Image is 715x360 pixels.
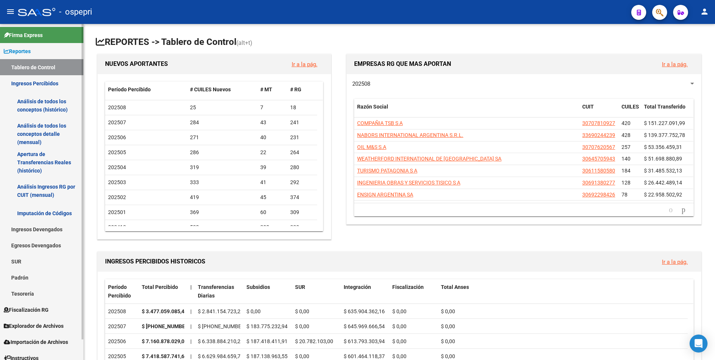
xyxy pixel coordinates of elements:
[260,193,284,202] div: 45
[357,192,413,198] span: ENSIGN ARGENTINA SA
[290,193,314,202] div: 374
[678,206,689,214] a: go to next page
[295,308,309,314] span: $ 0,00
[105,258,205,265] span: INGRESOS PERCIBIDOS HISTORICOS
[582,120,615,126] span: 30707810927
[622,132,630,138] span: 428
[357,132,463,138] span: NABORS INTERNATIONAL ARGENTINA S.R.L.
[579,99,619,123] datatable-header-cell: CUIT
[700,7,709,16] mat-icon: person
[108,322,136,331] div: 202507
[357,180,460,186] span: INGENIERIA OBRAS Y SERVICIOS TISICO S A
[582,144,615,150] span: 30707620567
[190,208,255,217] div: 369
[4,306,49,314] span: Fiscalización RG
[190,193,255,202] div: 419
[246,323,288,329] span: $ 183.775.232,94
[108,164,126,170] span: 202504
[622,192,627,198] span: 78
[260,148,284,157] div: 22
[260,223,284,232] div: 208
[341,279,389,304] datatable-header-cell: Integración
[389,279,438,304] datatable-header-cell: Fiscalización
[295,353,309,359] span: $ 0,00
[441,338,455,344] span: $ 0,00
[6,7,15,16] mat-icon: menu
[644,156,682,162] span: $ 51.698.880,89
[190,103,255,112] div: 25
[622,144,630,150] span: 257
[619,99,641,123] datatable-header-cell: CUILES
[287,82,317,98] datatable-header-cell: # RG
[257,82,287,98] datatable-header-cell: # MT
[96,36,703,49] h1: REPORTES -> Tablero de Control
[198,284,234,299] span: Transferencias Diarias
[582,156,615,162] span: 30645705943
[656,255,694,269] button: Ir a la pág.
[190,86,231,92] span: # CUILES Nuevos
[246,308,261,314] span: $ 0,00
[108,224,126,230] span: 202412
[260,133,284,142] div: 40
[622,104,639,110] span: CUILES
[295,323,309,329] span: $ 0,00
[59,4,92,20] span: - ospepri
[4,322,64,330] span: Explorador de Archivos
[105,82,187,98] datatable-header-cell: Período Percibido
[644,192,682,198] span: $ 22.958.502,92
[105,60,168,67] span: NUEVOS APORTANTES
[392,308,406,314] span: $ 0,00
[352,80,370,87] span: 202508
[108,337,136,346] div: 202506
[108,134,126,140] span: 202506
[190,163,255,172] div: 319
[190,148,255,157] div: 286
[108,194,126,200] span: 202502
[344,284,371,290] span: Integración
[644,180,682,186] span: $ 26.442.489,14
[644,168,682,174] span: $ 31.485.532,13
[198,353,243,359] span: $ 6.629.984.659,71
[108,179,126,185] span: 202503
[644,144,682,150] span: $ 53.356.459,31
[344,353,385,359] span: $ 601.464.118,37
[582,192,615,198] span: 30692298426
[357,156,501,162] span: WEATHERFORD INTERNATIONAL DE [GEOGRAPHIC_DATA] SA
[190,323,191,329] span: |
[142,353,187,359] strong: $ 7.418.587.741,63
[290,103,314,112] div: 18
[190,308,191,314] span: |
[4,338,68,346] span: Importación de Archivos
[622,120,630,126] span: 420
[392,284,424,290] span: Fiscalización
[243,279,292,304] datatable-header-cell: Subsidios
[260,163,284,172] div: 39
[286,57,323,71] button: Ir a la pág.
[357,144,386,150] span: OIL M&S S.A
[295,284,305,290] span: SUR
[290,163,314,172] div: 280
[582,104,594,110] span: CUIT
[260,118,284,127] div: 43
[190,284,192,290] span: |
[190,338,191,344] span: |
[108,119,126,125] span: 202507
[582,132,615,138] span: 33690244239
[142,284,178,290] span: Total Percibido
[344,308,385,314] span: $ 635.904.362,16
[344,338,385,344] span: $ 613.793.303,94
[357,104,388,110] span: Razón Social
[392,338,406,344] span: $ 0,00
[290,86,301,92] span: # RG
[142,323,197,329] strong: $ [PHONE_NUMBER],23
[108,284,131,299] span: Período Percibido
[357,168,417,174] span: TURISMO PATAGONIA S A
[357,120,403,126] span: COMPAÑIA TSB S A
[290,133,314,142] div: 231
[295,338,333,344] span: $ 20.782.103,00
[392,323,406,329] span: $ 0,00
[641,99,693,123] datatable-header-cell: Total Transferido
[290,178,314,187] div: 292
[4,31,43,39] span: Firma Express
[354,60,451,67] span: EMPRESAS RG QUE MAS APORTAN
